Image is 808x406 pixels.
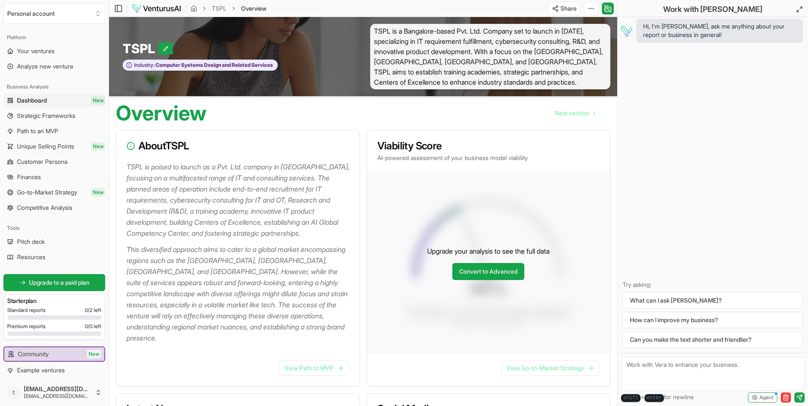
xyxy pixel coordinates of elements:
span: [EMAIL_ADDRESS][DOMAIN_NAME] [24,385,92,393]
a: Finances [3,170,105,184]
a: Go-to-Market StrategyNew [3,186,105,199]
p: TSPL is poised to launch as a Pvt. Ltd. company in [GEOGRAPHIC_DATA], focusing on a multifaceted ... [127,161,353,239]
span: Standard reports [7,307,46,314]
button: How can I improve my business? [623,312,803,328]
nav: breadcrumb [190,4,267,13]
div: Platform [3,31,105,44]
h3: Viability Score [377,141,600,151]
span: t [7,386,20,399]
span: New [91,142,105,151]
span: 0 / 2 left [85,307,101,314]
h3: About TSPL [127,141,349,151]
span: Next section [555,109,589,117]
a: Pitch deck [3,235,105,249]
span: Go-to-Market Strategy [17,188,77,197]
span: Share [561,4,577,13]
a: Path to an MVP [3,124,105,138]
span: Industry: [134,62,155,69]
button: What can I ask [PERSON_NAME]? [623,292,803,309]
button: Share [548,2,581,15]
span: Strategic Frameworks [17,112,75,120]
span: Example ventures [17,366,65,375]
a: Customer Persona [3,155,105,169]
p: This diversified approach aims to cater to a global market encompassing regions such as the [GEOG... [127,244,353,343]
a: View Path to MVP [279,360,349,376]
span: Agent [759,394,773,401]
img: logo [132,3,181,14]
span: Unique Selling Points [17,142,74,151]
h2: Work with [PERSON_NAME] [663,3,762,15]
a: TSPL [212,4,227,13]
span: Upgrade to a paid plan [29,278,89,287]
span: New [87,350,101,358]
img: Vera [619,24,633,37]
span: Premium reports [7,323,46,330]
a: Competitive Analysis [3,201,105,214]
span: TSPL [123,41,158,56]
p: Upgrade your analysis to see the full data [427,246,549,256]
a: Go to next page [548,105,602,122]
a: CommunityNew [4,347,104,361]
nav: pagination [548,105,602,122]
a: View Go-to-Market Strategy [501,360,600,376]
a: Resources [3,250,105,264]
button: t[EMAIL_ADDRESS][DOMAIN_NAME][EMAIL_ADDRESS][DOMAIN_NAME] [3,382,105,403]
h1: Overview [116,103,207,123]
span: [EMAIL_ADDRESS][DOMAIN_NAME] [24,393,92,400]
button: Agent [748,392,777,403]
a: Strategic Frameworks [3,109,105,123]
a: Your ventures [3,44,105,58]
div: Tools [3,221,105,235]
div: Business Analysis [3,80,105,94]
kbd: shift [621,394,641,402]
span: Hi, I'm [PERSON_NAME], ask me anything about your report or business in general! [643,22,796,39]
a: Unique Selling PointsNew [3,140,105,153]
span: Computer Systems Design and Related Services [155,62,273,69]
a: Convert to Advanced [452,263,524,280]
span: New [91,188,105,197]
span: Pitch deck [17,237,45,246]
h3: Starter plan [7,297,101,305]
span: Dashboard [17,96,47,105]
span: Community [18,350,49,358]
a: Analyze new venture [3,60,105,73]
span: Your ventures [17,47,55,55]
p: Try asking: [623,280,803,289]
a: DashboardNew [3,94,105,107]
button: Industry:Computer Systems Design and Related Services [123,60,278,71]
kbd: enter [644,394,664,402]
span: Customer Persona [17,157,67,166]
span: Competitive Analysis [17,203,72,212]
button: Select an organization [3,3,105,24]
p: AI-powered assessment of your business model viability [377,154,600,162]
span: Overview [241,4,267,13]
button: Can you make the text shorter and friendlier? [623,332,803,348]
span: 0 / 0 left [85,323,101,330]
span: + for newline [621,393,694,402]
span: Finances [17,173,41,181]
span: TSPL is a Bangalore-based Pvt. Ltd. Company set to launch in [DATE], specializing in IT requireme... [370,24,611,89]
span: Analyze new venture [17,62,73,71]
span: New [91,96,105,105]
span: Path to an MVP [17,127,58,135]
a: Example ventures [3,363,105,377]
a: Upgrade to a paid plan [3,274,105,291]
span: Resources [17,253,46,261]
